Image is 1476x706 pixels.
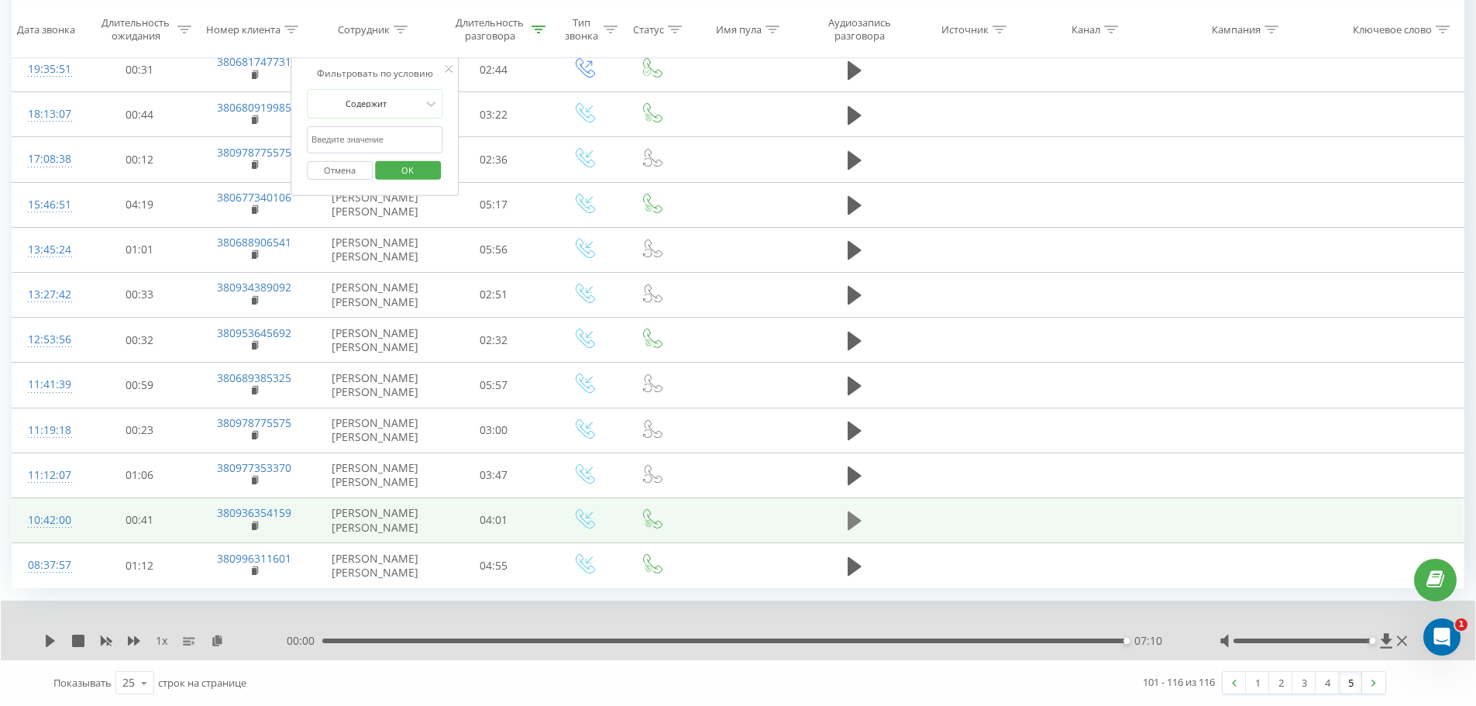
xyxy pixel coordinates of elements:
[28,325,68,355] div: 12:53:56
[307,66,443,81] div: Фильтровать по условию
[312,318,438,363] td: [PERSON_NAME] [PERSON_NAME]
[312,363,438,408] td: [PERSON_NAME] [PERSON_NAME]
[84,137,196,182] td: 00:12
[84,92,196,137] td: 00:44
[84,182,196,227] td: 04:19
[98,16,174,43] div: Длительность ожидания
[438,363,550,408] td: 05:57
[312,182,438,227] td: [PERSON_NAME] [PERSON_NAME]
[814,16,904,43] div: Аудиозапись разговора
[84,408,196,453] td: 00:23
[338,22,390,36] div: Сотрудник
[438,408,550,453] td: 03:00
[1212,22,1261,36] div: Кампания
[217,54,291,69] a: 380681747731
[1423,618,1461,656] iframe: Intercom live chat
[122,675,135,691] div: 25
[156,633,167,649] span: 1 x
[28,54,68,84] div: 19:35:51
[84,227,196,272] td: 01:01
[28,235,68,265] div: 13:45:24
[217,325,291,340] a: 380953645692
[452,16,528,43] div: Длительность разговора
[438,47,550,92] td: 02:44
[206,22,280,36] div: Номер клиента
[28,550,68,580] div: 08:37:57
[1339,672,1362,694] a: 5
[53,676,112,690] span: Показывать
[438,182,550,227] td: 05:17
[1353,22,1432,36] div: Ключевое слово
[217,415,291,430] a: 380978775575
[563,16,600,43] div: Тип звонка
[217,190,291,205] a: 380677340106
[28,415,68,446] div: 11:19:18
[28,370,68,400] div: 11:41:39
[217,145,291,160] a: 380978775575
[217,370,291,385] a: 380689385325
[217,280,291,294] a: 380934389092
[287,633,322,649] span: 00:00
[1246,672,1269,694] a: 1
[28,99,68,129] div: 18:13:07
[84,453,196,498] td: 01:06
[28,505,68,536] div: 10:42:00
[438,272,550,317] td: 02:51
[312,272,438,317] td: [PERSON_NAME] [PERSON_NAME]
[633,22,664,36] div: Статус
[438,318,550,363] td: 02:32
[438,92,550,137] td: 03:22
[84,318,196,363] td: 00:32
[28,460,68,491] div: 11:12:07
[158,676,246,690] span: строк на странице
[84,498,196,542] td: 00:41
[716,22,762,36] div: Имя пула
[1072,22,1100,36] div: Канал
[312,227,438,272] td: [PERSON_NAME] [PERSON_NAME]
[307,160,373,180] button: Отмена
[84,363,196,408] td: 00:59
[1269,672,1292,694] a: 2
[217,460,291,475] a: 380977353370
[28,280,68,310] div: 13:27:42
[438,137,550,182] td: 02:36
[438,227,550,272] td: 05:56
[438,498,550,542] td: 04:01
[1123,638,1130,644] div: Accessibility label
[217,551,291,566] a: 380996311601
[28,144,68,174] div: 17:08:38
[312,408,438,453] td: [PERSON_NAME] [PERSON_NAME]
[84,543,196,588] td: 01:12
[941,22,989,36] div: Источник
[217,235,291,250] a: 380688906541
[1134,633,1162,649] span: 07:10
[84,47,196,92] td: 00:31
[438,543,550,588] td: 04:55
[312,498,438,542] td: [PERSON_NAME] [PERSON_NAME]
[84,272,196,317] td: 00:33
[375,160,441,180] button: OK
[217,100,291,115] a: 380680919985
[1316,672,1339,694] a: 4
[1143,674,1215,690] div: 101 - 116 из 116
[1369,638,1375,644] div: Accessibility label
[1292,672,1316,694] a: 3
[386,157,429,181] span: OK
[1455,618,1467,631] span: 1
[438,453,550,498] td: 03:47
[28,190,68,220] div: 15:46:51
[307,126,443,153] input: Введите значение
[17,22,75,36] div: Дата звонка
[312,543,438,588] td: [PERSON_NAME] [PERSON_NAME]
[217,505,291,520] a: 380936354159
[312,453,438,498] td: [PERSON_NAME] [PERSON_NAME]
